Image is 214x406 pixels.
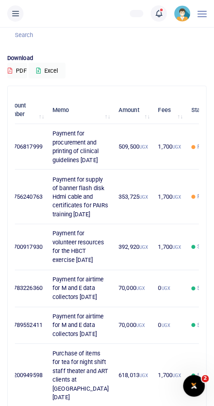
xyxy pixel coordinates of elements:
[7,27,207,42] input: Search
[4,285,43,292] span: 256783226360
[136,323,145,328] small: UGX
[158,194,181,201] span: 1,700
[172,145,181,149] small: UGX
[114,96,153,124] th: Amount: activate to sort column ascending
[4,194,43,201] span: 256756240763
[158,285,170,292] span: 0
[52,176,108,218] span: Payment for supply of banner flash disk Hdmi cable and certificates for PAIRs training [DATE]
[7,54,207,63] p: Download
[139,145,148,149] small: UGX
[119,194,148,201] span: 353,725
[119,372,148,379] span: 618,013
[4,322,43,329] span: 256789552411
[7,63,27,78] button: PDF
[174,5,190,22] img: profile-user
[158,143,181,150] span: 1,700
[136,286,145,291] small: UGX
[172,245,181,250] small: UGX
[139,245,148,250] small: UGX
[29,63,66,78] button: Excel
[158,244,181,251] span: 1,700
[119,143,148,150] span: 509,500
[172,195,181,200] small: UGX
[4,143,43,150] span: 256706817999
[158,372,181,379] span: 1,700
[4,244,43,251] span: 256700917930
[119,244,148,251] span: 392,920
[52,350,109,401] span: Purchase of items for tea for night shift staff theater and ART clients at [GEOGRAPHIC_DATA] [DATE]
[48,96,114,124] th: Memo: activate to sort column ascending
[202,375,209,383] span: 2
[4,372,43,379] span: 256200949598
[183,375,205,397] iframe: Intercom live chat
[162,323,170,328] small: UGX
[162,286,170,291] small: UGX
[52,130,99,163] span: Payment for procurement and printing of clinical guidelines [DATE]
[52,313,104,338] span: Payment for airtime for M and E data collectors [DATE]
[139,195,148,200] small: UGX
[119,285,145,292] span: 70,000
[139,373,148,378] small: UGX
[52,230,104,264] span: Payment for volunteer resources for the HBCT exercise [DATE]
[119,322,145,329] span: 70,000
[158,322,170,329] span: 0
[126,10,147,17] li: Wallet ballance
[52,276,104,301] span: Payment for airtime for M and E data collectors [DATE]
[153,96,186,124] th: Fees: activate to sort column ascending
[172,373,181,378] small: UGX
